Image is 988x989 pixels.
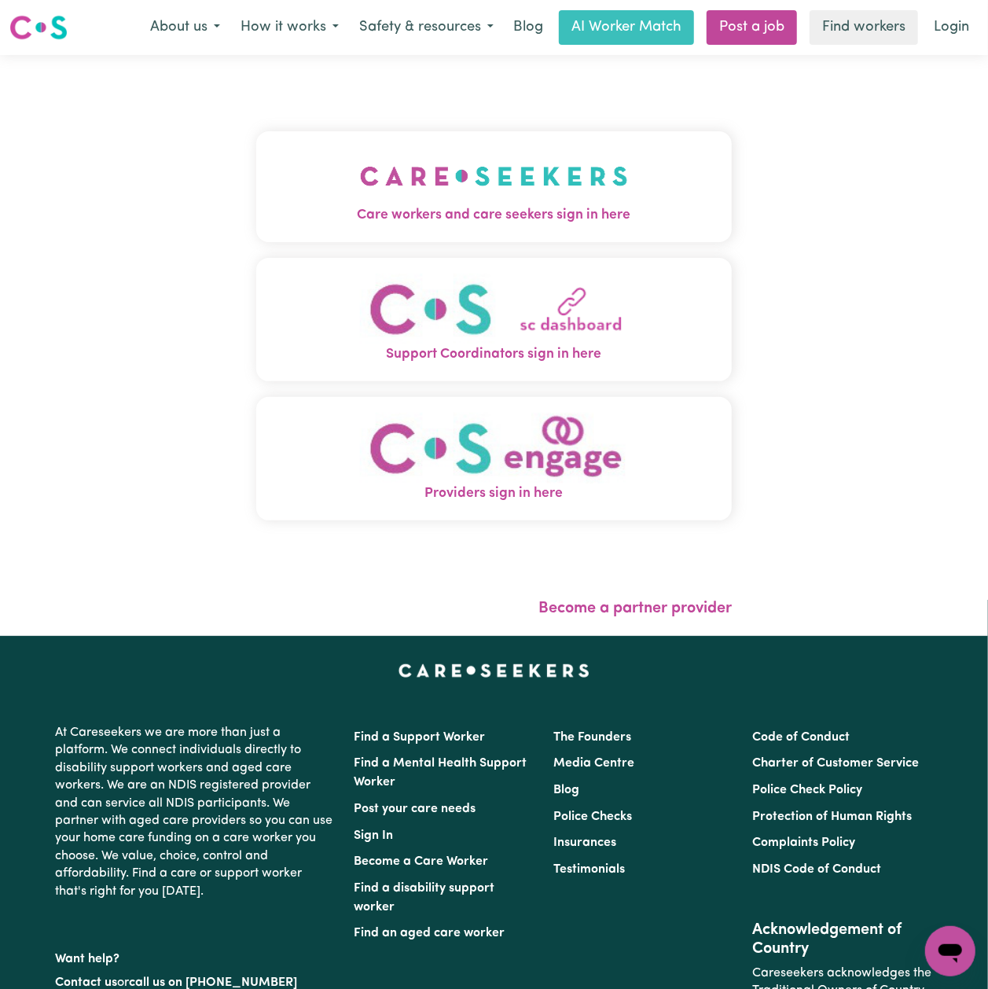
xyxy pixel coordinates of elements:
a: Contact us [56,976,118,989]
a: NDIS Code of Conduct [752,863,881,876]
button: About us [140,11,230,44]
a: Protection of Human Rights [752,811,912,823]
a: Police Checks [553,811,632,823]
a: Find a Support Worker [354,731,486,744]
a: Police Check Policy [752,784,862,796]
a: The Founders [553,731,631,744]
button: How it works [230,11,349,44]
button: Support Coordinators sign in here [256,258,732,381]
iframe: Button to launch messaging window [925,926,975,976]
a: Charter of Customer Service [752,757,919,770]
button: Care workers and care seekers sign in here [256,131,732,241]
img: Careseekers logo [9,13,68,42]
span: Providers sign in here [256,483,732,504]
a: AI Worker Match [559,10,694,45]
a: Post a job [707,10,797,45]
a: Media Centre [553,757,634,770]
a: Login [924,10,979,45]
span: Care workers and care seekers sign in here [256,205,732,226]
a: Become a Care Worker [354,855,489,868]
h2: Acknowledgement of Country [752,921,932,958]
a: Find workers [810,10,918,45]
a: Code of Conduct [752,731,850,744]
a: Careseekers logo [9,9,68,46]
a: Become a partner provider [538,601,732,616]
a: Testimonials [553,863,625,876]
a: Insurances [553,836,616,849]
a: Complaints Policy [752,836,855,849]
a: Find a disability support worker [354,882,495,914]
button: Providers sign in here [256,397,732,520]
a: Find an aged care worker [354,927,505,939]
a: Sign In [354,829,394,842]
a: Find a Mental Health Support Worker [354,757,527,789]
a: call us on [PHONE_NUMBER] [130,976,298,989]
a: Careseekers home page [399,664,589,677]
a: Blog [553,784,579,796]
span: Support Coordinators sign in here [256,344,732,365]
a: Blog [504,10,553,45]
p: At Careseekers we are more than just a platform. We connect individuals directly to disability su... [56,718,336,906]
a: Post your care needs [354,803,476,815]
button: Safety & resources [349,11,504,44]
p: Want help? [56,944,336,968]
